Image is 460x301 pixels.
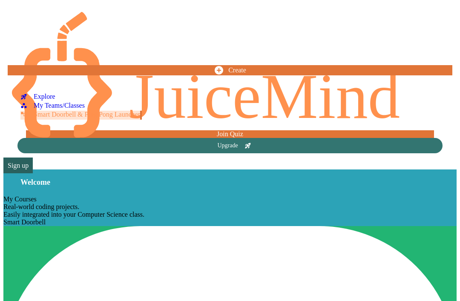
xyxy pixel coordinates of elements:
a: My Teams/Classes [20,102,85,111]
div: My Teams/Classes [20,102,85,109]
a: Create [8,65,452,75]
div: Smart Doorbell & Ping Pong Launcher [20,111,140,118]
a: Explore [20,93,55,102]
div: Smart Doorbell [3,218,457,226]
div: Upgrade [217,142,238,149]
div: Real-world coding projects. Easily integrated into your Computer Science class. [3,203,457,218]
div: Explore [20,93,55,100]
img: logo-orange.svg [12,12,448,138]
a: Sign up [3,158,33,173]
div: Welcome [3,169,457,195]
div: My Courses [3,195,457,203]
a: Upgrade [3,138,457,153]
a: Join Quiz [26,130,434,138]
a: Smart Doorbell & Ping Pong Launcher [20,111,142,120]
